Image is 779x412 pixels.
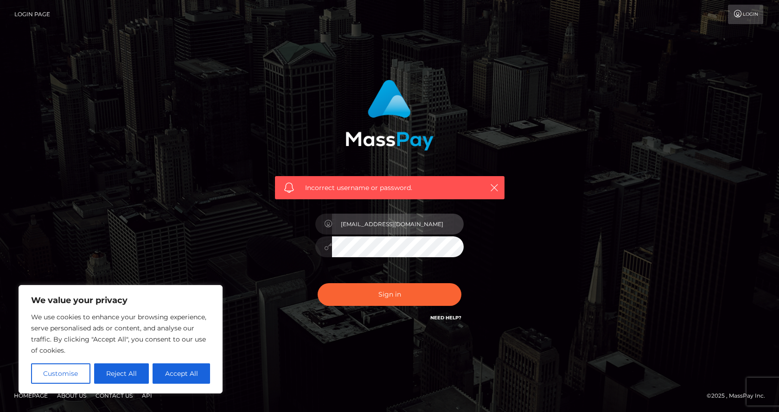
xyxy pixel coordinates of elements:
a: Need Help? [430,315,461,321]
button: Reject All [94,363,149,384]
a: Homepage [10,388,51,403]
button: Customise [31,363,90,384]
p: We value your privacy [31,295,210,306]
a: Login [728,5,763,24]
a: API [138,388,156,403]
button: Sign in [318,283,461,306]
button: Accept All [153,363,210,384]
p: We use cookies to enhance your browsing experience, serve personalised ads or content, and analys... [31,311,210,356]
a: Contact Us [92,388,136,403]
img: MassPay Login [345,80,434,151]
input: Username... [332,214,464,235]
div: © 2025 , MassPay Inc. [707,391,772,401]
span: Incorrect username or password. [305,183,474,193]
div: We value your privacy [19,285,223,393]
a: Login Page [14,5,50,24]
a: About Us [53,388,90,403]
